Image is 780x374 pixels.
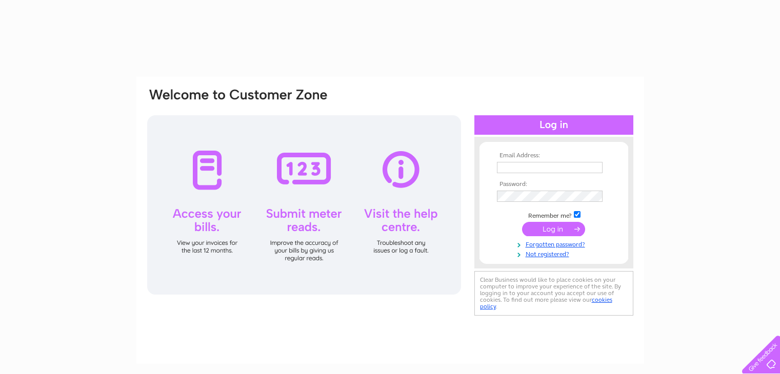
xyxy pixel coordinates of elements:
th: Password: [494,181,613,188]
a: Forgotten password? [497,239,613,248]
a: Not registered? [497,248,613,258]
th: Email Address: [494,152,613,159]
div: Clear Business would like to place cookies on your computer to improve your experience of the sit... [474,271,633,316]
td: Remember me? [494,210,613,220]
a: cookies policy [480,296,612,310]
input: Submit [522,222,585,236]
